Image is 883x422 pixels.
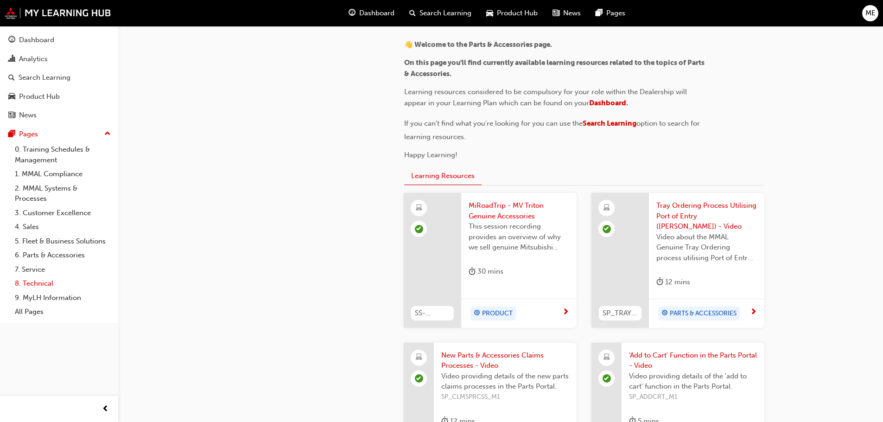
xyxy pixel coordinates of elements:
a: News [4,107,114,124]
span: learningResourceType_ELEARNING-icon [603,202,610,214]
span: SP_TRAYORDR_M1 [603,308,638,319]
a: Dashboard [4,32,114,49]
span: duration-icon [656,276,663,288]
button: Pages [4,126,114,143]
a: 2. MMAL Systems & Processes [11,181,114,206]
span: learningRecordVerb_COMPLETE-icon [603,374,611,383]
span: Product Hub [497,8,538,19]
span: laptop-icon [603,352,610,364]
div: 30 mins [469,266,503,277]
a: 3. Customer Excellence [11,206,114,220]
span: . [626,99,628,107]
span: duration-icon [469,266,476,277]
span: guage-icon [8,36,15,45]
a: pages-iconPages [588,4,633,23]
span: MiRoadTrip - MV Triton Genuine Accessories [469,200,569,221]
span: learningResourceType_ELEARNING-icon [416,202,422,214]
span: Video about the MMAL Genuine Tray Ordering process utilising Port of Entry ([PERSON_NAME]) locati... [656,232,757,263]
span: Video providing details of the new parts claims processes in the Parts Portal. [441,371,569,392]
span: prev-icon [102,403,109,415]
span: guage-icon [349,7,356,19]
span: ME [865,8,876,19]
button: ME [862,5,878,21]
span: target-icon [474,307,480,320]
a: SP_TRAYORDR_M1Tray Ordering Process Utilising Port of Entry ([PERSON_NAME]) - VideoVideo about th... [591,193,764,328]
div: Search Learning [19,72,70,83]
a: 9. MyLH Information [11,291,114,305]
span: search-icon [409,7,416,19]
span: pages-icon [8,130,15,139]
span: laptop-icon [416,352,422,364]
span: news-icon [553,7,559,19]
span: SP_CLMSPRCSS_M1 [441,392,569,403]
a: 4. Sales [11,220,114,234]
div: 12 mins [656,276,690,288]
a: SS-MVTGA-M1MiRoadTrip - MV Triton Genuine AccessoriesThis session recording provides an overview ... [404,193,577,328]
span: New Parts & Accessories Claims Processes - Video [441,350,569,371]
span: Pages [606,8,625,19]
span: PARTS & ACCESSORIES [670,308,737,319]
span: Tray Ordering Process Utilising Port of Entry ([PERSON_NAME]) - Video [656,200,757,232]
span: car-icon [486,7,493,19]
span: up-icon [104,128,111,140]
span: Happy Learning! [404,151,457,159]
a: Product Hub [4,88,114,105]
span: News [563,8,581,19]
span: pages-icon [596,7,603,19]
span: search-icon [8,74,15,82]
a: car-iconProduct Hub [479,4,545,23]
div: Pages [19,129,38,140]
span: Learning resources considered to be compulsory for your role within the Dealership will appear in... [404,88,689,107]
div: Analytics [19,54,48,64]
span: news-icon [8,111,15,120]
span: chart-icon [8,55,15,64]
a: 7. Service [11,262,114,277]
div: News [19,110,37,121]
a: search-iconSearch Learning [402,4,479,23]
span: 'Add to Cart' Function in the Parts Portal - Video [629,350,757,371]
a: Search Learning [4,69,114,86]
span: learningRecordVerb_PASS-icon [415,374,423,383]
span: learningRecordVerb_COMPLETE-icon [415,225,423,233]
a: 1. MMAL Compliance [11,167,114,181]
span: learningRecordVerb_COMPLETE-icon [603,225,611,233]
a: Search Learning [583,119,636,128]
span: Search Learning [419,8,471,19]
span: If you can't find what you're looking for you can use the [404,119,583,128]
img: mmal [5,7,111,19]
span: SS-MVTGA-M1 [415,308,450,319]
span: next-icon [750,308,757,317]
div: Dashboard [19,35,54,45]
span: SP_ADDCRT_M1 [629,392,757,403]
a: All Pages [11,305,114,319]
span: car-icon [8,93,15,101]
a: Dashboard [589,99,626,107]
button: Learning Resources [404,167,482,185]
a: 0. Training Schedules & Management [11,142,114,167]
span: Video providing details of the 'add to cart' function in the Parts Portal. [629,371,757,392]
span: PRODUCT [482,308,513,319]
span: This session recording provides an overview of why we sell genuine Mitsubishi accessories, how th... [469,221,569,253]
div: Product Hub [19,91,60,102]
a: 6. Parts & Accessories [11,248,114,262]
button: DashboardAnalyticsSearch LearningProduct HubNews [4,30,114,126]
a: Analytics [4,51,114,68]
a: news-iconNews [545,4,588,23]
a: 5. Fleet & Business Solutions [11,234,114,249]
a: guage-iconDashboard [341,4,402,23]
span: target-icon [661,307,668,320]
span: Dashboard [359,8,394,19]
span: option to search for learning resources. [404,119,702,141]
span: 👋 Welcome to the Parts & Accessories page. [404,40,552,49]
a: 8. Technical [11,276,114,291]
span: On this page you'll find currently available learning resources related to the topics of Parts & ... [404,58,706,78]
span: next-icon [562,308,569,317]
